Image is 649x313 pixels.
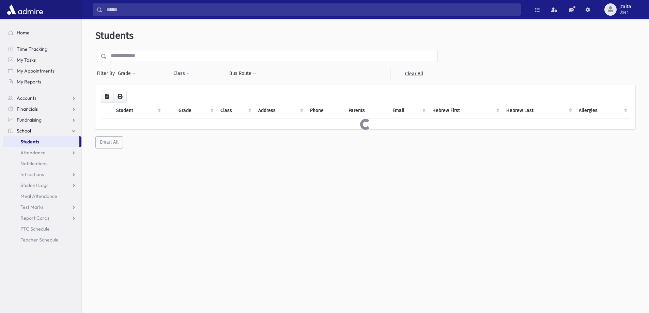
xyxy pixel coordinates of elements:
a: My Tasks [3,54,81,65]
th: Hebrew Last [502,103,575,119]
a: Meal Attendance [3,191,81,202]
span: My Reports [17,79,41,85]
a: Home [3,27,81,38]
a: Student Logs [3,180,81,191]
a: School [3,125,81,136]
th: Address [254,103,306,119]
span: Meal Attendance [20,193,57,199]
button: CSV [101,91,113,103]
span: Filter By [97,70,118,77]
input: Search [103,3,521,16]
span: Home [17,30,30,36]
th: Student [112,103,164,119]
span: Student Logs [20,182,48,188]
span: My Tasks [17,57,36,63]
th: Allergies [575,103,630,119]
span: PTC Schedule [20,226,50,232]
a: Time Tracking [3,44,81,54]
button: Email All [95,136,123,148]
span: Time Tracking [17,46,47,52]
button: Class [173,67,190,80]
a: PTC Schedule [3,223,81,234]
button: Bus Route [229,67,257,80]
a: Teacher Schedule [3,234,81,245]
a: Report Cards [3,213,81,223]
span: Test Marks [20,204,44,210]
a: Students [3,136,79,147]
a: My Appointments [3,65,81,76]
span: My Appointments [17,68,55,74]
a: Notifications [3,158,81,169]
a: Infractions [3,169,81,180]
a: Fundraising [3,114,81,125]
th: Hebrew First [428,103,502,119]
a: Financials [3,104,81,114]
span: Financials [17,106,38,112]
a: Accounts [3,93,81,104]
th: Phone [306,103,344,119]
span: Infractions [20,171,44,177]
th: Email [388,103,428,119]
a: Test Marks [3,202,81,213]
th: Grade [174,103,216,119]
span: Attendance [20,150,46,156]
th: Parents [344,103,388,119]
a: Clear All [390,67,437,80]
span: Students [20,139,39,145]
button: Print [113,91,127,103]
span: Accounts [17,95,36,101]
img: AdmirePro [5,3,45,16]
span: User [619,10,631,15]
span: Teacher Schedule [20,237,59,243]
span: Report Cards [20,215,49,221]
a: Attendance [3,147,81,158]
th: Class [216,103,254,119]
span: Students [95,30,134,41]
span: Notifications [20,160,47,167]
button: Grade [118,67,136,80]
a: My Reports [3,76,81,87]
span: Fundraising [17,117,42,123]
span: jzalta [619,4,631,10]
span: School [17,128,31,134]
